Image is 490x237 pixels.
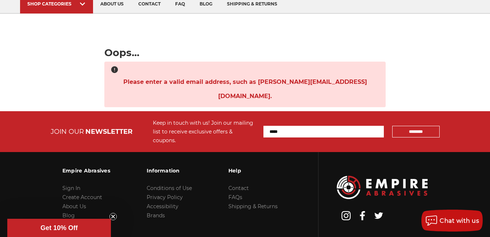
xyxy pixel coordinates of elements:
[228,185,249,191] a: Contact
[62,212,75,219] a: Blog
[40,224,78,232] span: Get 10% Off
[104,48,386,58] h1: Oops...
[337,176,428,199] img: Empire Abrasives Logo Image
[109,213,117,220] button: Close teaser
[7,219,111,237] div: Get 10% OffClose teaser
[85,128,132,136] span: NEWSLETTER
[62,185,80,191] a: Sign In
[153,118,256,145] div: Keep in touch with us! Join our mailing list to receive exclusive offers & coupons.
[228,194,242,201] a: FAQs
[147,163,192,178] h3: Information
[147,212,165,219] a: Brands
[51,128,84,136] span: JOIN OUR
[228,203,278,210] a: Shipping & Returns
[421,210,483,232] button: Chat with us
[440,217,479,224] span: Chat with us
[62,194,102,201] a: Create Account
[27,1,86,7] div: SHOP CATEGORIES
[147,194,183,201] a: Privacy Policy
[147,203,178,210] a: Accessibility
[62,203,86,210] a: About Us
[228,163,278,178] h3: Help
[110,75,380,103] span: Please enter a valid email address, such as [PERSON_NAME][EMAIL_ADDRESS][DOMAIN_NAME].
[62,163,110,178] h3: Empire Abrasives
[147,185,192,191] a: Conditions of Use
